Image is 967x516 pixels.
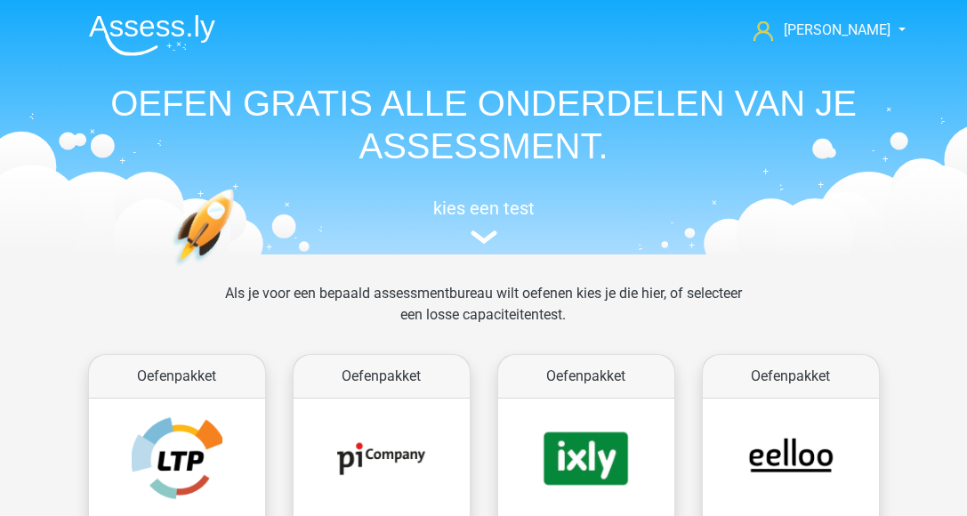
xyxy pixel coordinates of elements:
img: assessment [471,230,497,244]
div: Als je voor een bepaald assessmentbureau wilt oefenen kies je die hier, of selecteer een losse ca... [211,283,756,347]
h1: OEFEN GRATIS ALLE ONDERDELEN VAN JE ASSESSMENT. [75,82,893,167]
a: kies een test [75,198,893,245]
img: oefenen [173,189,303,350]
img: Assessly [89,14,215,56]
span: [PERSON_NAME] [784,21,890,38]
a: [PERSON_NAME] [746,20,892,41]
h5: kies een test [75,198,893,219]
